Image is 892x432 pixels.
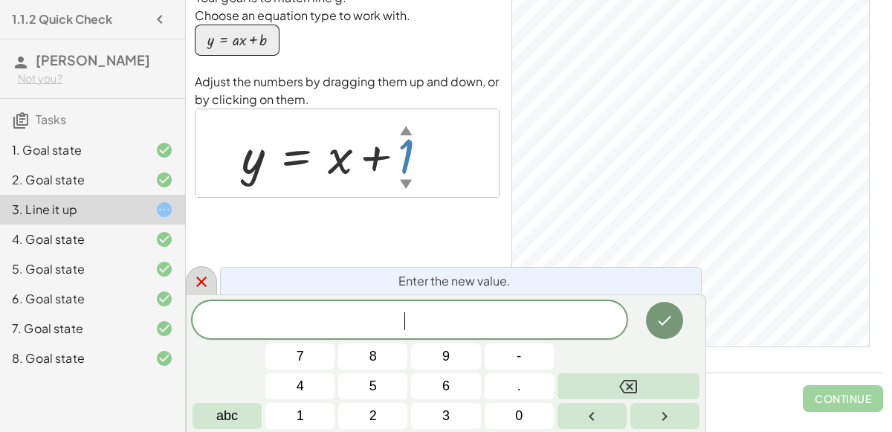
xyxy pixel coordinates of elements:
span: 5 [369,376,377,396]
div: ▲ [400,121,412,138]
button: Negative [485,344,554,370]
div: ▼ [400,175,412,192]
button: 5 [338,373,407,399]
i: Task finished and correct. [155,141,173,159]
span: . [517,376,521,396]
button: 2 [338,403,407,429]
span: 6 [442,376,450,396]
button: Backspace [557,373,699,399]
button: 7 [265,344,334,370]
div: 7. Goal state [12,320,132,338]
button: 6 [411,373,480,399]
span: - [517,346,521,367]
i: Task finished and correct. [155,171,173,189]
i: Task finished and correct. [155,349,173,367]
span: ​ [404,312,413,330]
div: 1. Goal state [12,141,132,159]
button: 3 [411,403,480,429]
div: 2. Goal state [12,171,132,189]
span: 4 [297,376,304,396]
span: 9 [442,346,450,367]
i: Task finished and correct. [155,290,173,308]
div: 4. Goal state [12,230,132,248]
span: 7 [297,346,304,367]
button: 0 [485,403,554,429]
button: 4 [265,373,334,399]
span: 1 [297,406,304,426]
span: 0 [515,406,523,426]
div: 8. Goal state [12,349,132,367]
i: Task started. [155,201,173,219]
i: Task finished and correct. [155,230,173,248]
button: 8 [338,344,407,370]
button: 9 [411,344,480,370]
i: Task finished and correct. [155,260,173,278]
span: 2 [369,406,377,426]
span: [PERSON_NAME] [36,51,150,68]
div: 6. Goal state [12,290,132,308]
span: 3 [442,406,450,426]
button: Done [646,302,683,339]
div: 5. Goal state [12,260,132,278]
span: Tasks [36,112,66,127]
div: Not you? [18,71,173,86]
button: . [485,373,554,399]
button: Right arrow [630,403,699,429]
p: Choose an equation type to work with. [195,7,500,25]
span: 8 [369,346,377,367]
div: 3. Line it up [12,201,132,219]
button: 1 [265,403,334,429]
span: Enter the new value. [398,272,511,290]
button: Left arrow [557,403,627,429]
i: Task finished and correct. [155,320,173,338]
button: Alphabet [193,403,262,429]
p: Adjust the numbers by dragging them up and down, or by clicking on them. [195,73,500,109]
span: abc [216,406,238,426]
h4: 1.1.2 Quick Check [12,10,112,28]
